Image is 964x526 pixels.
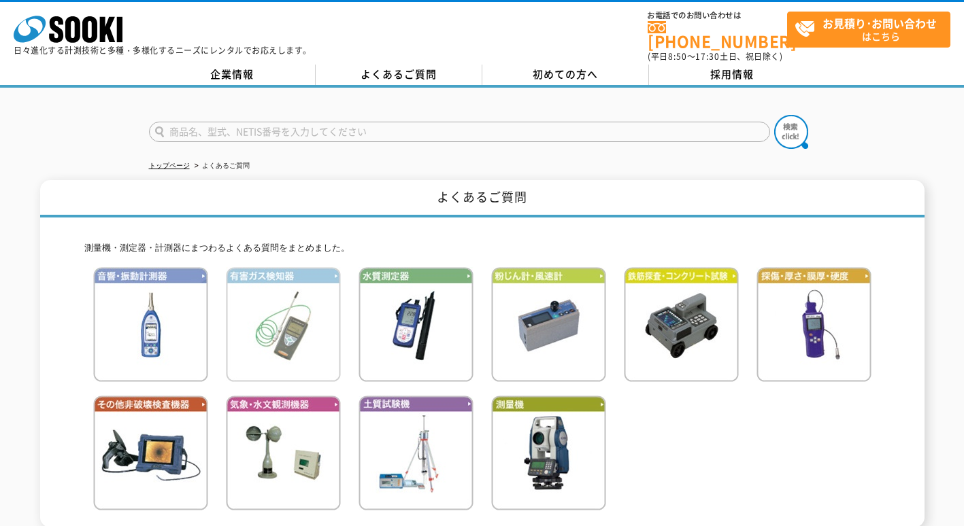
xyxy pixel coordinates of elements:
a: トップページ [149,162,190,169]
img: 有害ガス検知器 [226,267,341,382]
span: 8:50 [668,50,687,63]
li: よくあるご質問 [192,159,250,173]
a: 企業情報 [149,65,316,85]
img: その他非破壊検査機器 [93,396,208,510]
img: 音響・振動計測器 [93,267,208,382]
span: 初めての方へ [533,67,598,82]
img: 土質試験機 [359,396,473,510]
span: お電話でのお問い合わせは [648,12,787,20]
img: 探傷・厚さ・膜厚・硬度 [757,267,871,382]
a: [PHONE_NUMBER] [648,21,787,49]
a: お見積り･お問い合わせはこちら [787,12,950,48]
strong: お見積り･お問い合わせ [822,15,937,31]
span: (平日 ～ 土日、祝日除く) [648,50,782,63]
p: 測量機・測定器・計測器にまつわるよくある質問をまとめました。 [84,241,880,256]
input: 商品名、型式、NETIS番号を入力してください [149,122,770,142]
img: 粉じん計・風速計 [491,267,606,382]
img: btn_search.png [774,115,808,149]
a: 採用情報 [649,65,816,85]
img: 気象・水文観測機器 [226,396,341,510]
h1: よくあるご質問 [40,180,925,217]
img: 鉄筋検査・コンクリート試験 [624,267,739,382]
a: よくあるご質問 [316,65,482,85]
img: 測量機 [491,396,606,510]
a: 初めての方へ [482,65,649,85]
img: 水質測定器 [359,267,473,382]
p: 日々進化する計測技術と多種・多様化するニーズにレンタルでお応えします。 [14,46,312,54]
span: 17:30 [695,50,720,63]
span: はこちら [795,12,950,46]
